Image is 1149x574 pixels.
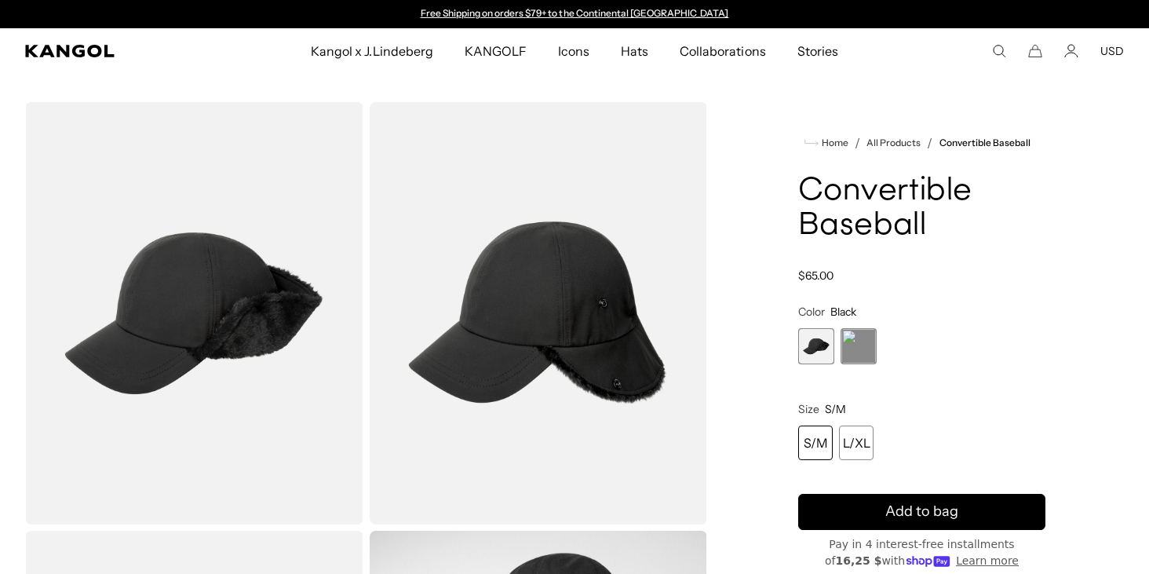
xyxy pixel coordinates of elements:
[680,28,765,74] span: Collaborations
[1064,44,1078,58] a: Account
[295,28,449,74] a: Kangol x J.Lindeberg
[885,501,958,522] span: Add to bag
[798,402,819,416] span: Size
[621,28,648,74] span: Hats
[798,305,825,319] span: Color
[449,28,542,74] a: KANGOLF
[413,8,736,20] slideshow-component: Announcement bar
[797,28,838,74] span: Stories
[25,102,363,525] img: color-black
[798,174,1045,243] h1: Convertible Baseball
[841,328,877,364] div: 2 of 2
[825,402,846,416] span: S/M
[830,305,856,319] span: Black
[798,328,834,364] label: Black
[839,426,874,460] div: L/XL
[866,137,921,148] a: All Products
[605,28,664,74] a: Hats
[921,133,932,152] li: /
[413,8,736,20] div: Announcement
[798,328,834,364] div: 1 of 2
[664,28,781,74] a: Collaborations
[558,28,589,74] span: Icons
[1028,44,1042,58] button: Cart
[841,328,877,364] label: Rustic Caramel
[421,7,729,19] a: Free Shipping on orders $79+ to the Continental [GEOGRAPHIC_DATA]
[798,426,833,460] div: S/M
[992,44,1006,58] summary: Search here
[1100,44,1124,58] button: USD
[798,269,833,283] span: $65.00
[311,28,433,74] span: Kangol x J.Lindeberg
[798,133,1045,152] nav: breadcrumbs
[413,8,736,20] div: 1 of 2
[804,136,848,150] a: Home
[798,494,1045,530] button: Add to bag
[819,137,848,148] span: Home
[542,28,605,74] a: Icons
[25,45,205,57] a: Kangol
[939,137,1031,148] a: Convertible Baseball
[465,28,527,74] span: KANGOLF
[782,28,854,74] a: Stories
[848,133,860,152] li: /
[370,102,708,525] img: color-black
